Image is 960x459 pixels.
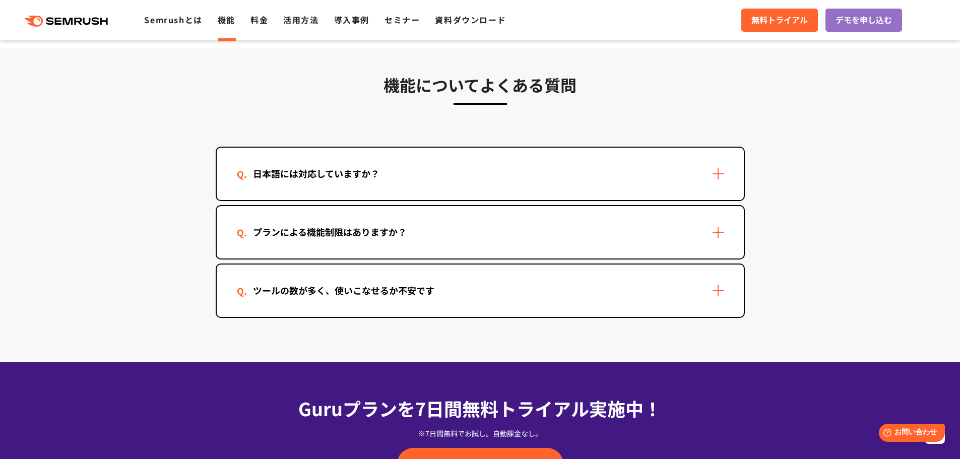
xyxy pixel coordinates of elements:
[216,428,745,438] div: ※7日間無料でお試し。自動課金なし。
[237,225,423,239] div: プランによる機能制限はありますか？
[825,9,902,32] a: デモを申し込む
[283,14,318,26] a: 活用方法
[462,395,662,421] span: 無料トライアル実施中！
[250,14,268,26] a: 料金
[216,72,745,97] h3: 機能についてよくある質問
[237,283,451,298] div: ツールの数が多く、使いこなせるか不安です
[741,9,818,32] a: 無料トライアル
[751,14,808,27] span: 無料トライアル
[836,14,892,27] span: デモを申し込む
[385,14,420,26] a: セミナー
[144,14,202,26] a: Semrushとは
[237,166,396,181] div: 日本語には対応していますか？
[216,395,745,422] div: Guruプランを7日間
[870,420,949,448] iframe: Help widget launcher
[334,14,369,26] a: 導入事例
[218,14,235,26] a: 機能
[435,14,506,26] a: 資料ダウンロード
